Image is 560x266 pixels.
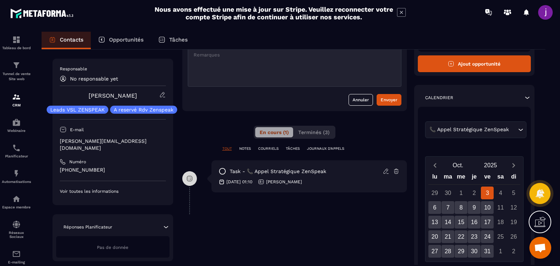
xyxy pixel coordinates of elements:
img: email [12,250,21,258]
button: Previous month [428,160,442,170]
button: Terminés (3) [294,127,334,137]
div: 3 [481,187,494,199]
p: COURRIELS [258,146,279,151]
div: 18 [494,216,507,228]
button: Open years overlay [474,159,507,172]
div: 9 [468,201,481,214]
div: 19 [507,216,520,228]
div: 1 [455,187,467,199]
div: 15 [455,216,467,228]
a: Opportunités [91,32,151,49]
p: E-mail [70,127,84,133]
p: Tâches [169,36,188,43]
input: Search for option [511,126,516,134]
p: Réseaux Sociaux [2,231,31,239]
h2: Nous avons effectué une mise à jour sur Stripe. Veuillez reconnecter votre compte Stripe afin de ... [154,5,393,21]
p: Planificateur [2,154,31,158]
div: 6 [428,201,441,214]
a: Tâches [151,32,195,49]
button: Annuler [349,94,373,106]
button: Envoyer [377,94,401,106]
img: automations [12,195,21,203]
p: NOTES [239,146,251,151]
div: 21 [442,230,454,243]
span: Terminés (3) [298,129,330,135]
p: CRM [2,103,31,107]
div: 27 [428,245,441,258]
div: 5 [507,187,520,199]
p: [DATE] 01:10 [226,179,252,185]
div: 16 [468,216,481,228]
p: TÂCHES [286,146,300,151]
p: Contacts [60,36,83,43]
p: Responsable [60,66,166,72]
div: 28 [442,245,454,258]
img: automations [12,169,21,178]
p: [PERSON_NAME][EMAIL_ADDRESS][DOMAIN_NAME] [60,138,166,152]
a: automationsautomationsWebinaire [2,113,31,138]
p: Voir toutes les informations [60,188,166,194]
button: En cours (1) [255,127,293,137]
div: 12 [507,201,520,214]
p: Leads VSL ZENSPEAK [50,107,105,112]
div: 14 [442,216,454,228]
p: task - 📞 Appel Stratégique ZenSpeak [230,168,326,175]
p: JOURNAUX D'APPELS [307,146,344,151]
div: sa [494,172,507,184]
div: 4 [494,187,507,199]
p: Tableau de bord [2,46,31,50]
a: Contacts [42,32,91,49]
div: ma [442,172,455,184]
div: 11 [494,201,507,214]
div: di [507,172,520,184]
button: Ajout opportunité [418,55,531,72]
a: formationformationTunnel de vente Site web [2,55,31,87]
div: 26 [507,230,520,243]
div: 1 [494,245,507,258]
div: Calendar wrapper [428,172,521,258]
div: 2 [468,187,481,199]
div: 29 [455,245,467,258]
a: automationsautomationsEspace membre [2,189,31,215]
div: me [455,172,468,184]
div: Ouvrir le chat [529,237,551,259]
div: 30 [442,187,454,199]
p: E-mailing [2,260,31,264]
p: Calendrier [425,95,453,101]
div: 20 [428,230,441,243]
p: Espace membre [2,205,31,209]
img: scheduler [12,144,21,152]
a: social-networksocial-networkRéseaux Sociaux [2,215,31,244]
button: Open months overlay [442,159,474,172]
a: formationformationCRM [2,87,31,113]
div: 22 [455,230,467,243]
a: formationformationTableau de bord [2,30,31,55]
div: 31 [481,245,494,258]
a: schedulerschedulerPlanificateur [2,138,31,164]
a: automationsautomationsAutomatisations [2,164,31,189]
p: [PHONE_NUMBER] [60,167,166,173]
div: 29 [428,187,441,199]
p: Numéro [69,159,86,165]
div: 30 [468,245,481,258]
p: TOUT [222,146,232,151]
div: 8 [455,201,467,214]
div: 23 [468,230,481,243]
div: 25 [494,230,507,243]
a: [PERSON_NAME] [89,92,137,99]
p: Tunnel de vente Site web [2,71,31,82]
img: formation [12,61,21,70]
p: Webinaire [2,129,31,133]
div: Search for option [425,121,526,138]
p: A reservé Rdv Zenspeak [114,107,174,112]
p: Automatisations [2,180,31,184]
div: 2 [507,245,520,258]
div: 13 [428,216,441,228]
img: automations [12,118,21,127]
span: Pas de donnée [97,245,128,250]
div: 10 [481,201,494,214]
div: ve [481,172,494,184]
img: formation [12,35,21,44]
p: [PERSON_NAME] [266,179,302,185]
span: 📞 Appel Stratégique ZenSpeak [428,126,511,134]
